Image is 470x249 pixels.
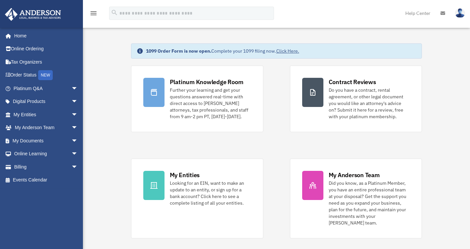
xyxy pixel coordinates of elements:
i: menu [90,9,98,17]
a: Online Learningarrow_drop_down [5,147,88,161]
a: Tax Organizers [5,55,88,69]
div: NEW [38,70,53,80]
i: search [111,9,118,16]
span: arrow_drop_down [71,95,85,109]
span: arrow_drop_down [71,134,85,148]
div: Further your learning and get your questions answered real-time with direct access to [PERSON_NAM... [170,87,251,120]
a: My Anderson Teamarrow_drop_down [5,121,88,134]
span: arrow_drop_down [71,121,85,135]
img: Anderson Advisors Platinum Portal [3,8,63,21]
a: Online Ordering [5,42,88,56]
a: My Anderson Team Did you know, as a Platinum Member, you have an entire professional team at your... [290,159,422,238]
a: My Entitiesarrow_drop_down [5,108,88,121]
a: Platinum Knowledge Room Further your learning and get your questions answered real-time with dire... [131,66,263,132]
span: arrow_drop_down [71,82,85,95]
a: Events Calendar [5,174,88,187]
div: Do you have a contract, rental agreement, or other legal document you would like an attorney's ad... [329,87,410,120]
img: User Pic [455,8,465,18]
a: Order StatusNEW [5,69,88,82]
div: My Anderson Team [329,171,380,179]
a: Home [5,29,85,42]
a: Billingarrow_drop_down [5,160,88,174]
div: Platinum Knowledge Room [170,78,243,86]
div: Complete your 1099 filing now. [146,48,299,54]
a: My Entities Looking for an EIN, want to make an update to an entity, or sign up for a bank accoun... [131,159,263,238]
span: arrow_drop_down [71,147,85,161]
div: Contract Reviews [329,78,376,86]
a: My Documentsarrow_drop_down [5,134,88,147]
a: Platinum Q&Aarrow_drop_down [5,82,88,95]
a: Contract Reviews Do you have a contract, rental agreement, or other legal document you would like... [290,66,422,132]
strong: 1099 Order Form is now open. [146,48,211,54]
a: Click Here. [276,48,299,54]
span: arrow_drop_down [71,160,85,174]
div: Looking for an EIN, want to make an update to an entity, or sign up for a bank account? Click her... [170,180,251,206]
span: arrow_drop_down [71,108,85,122]
div: My Entities [170,171,200,179]
a: menu [90,12,98,17]
div: Did you know, as a Platinum Member, you have an entire professional team at your disposal? Get th... [329,180,410,226]
a: Digital Productsarrow_drop_down [5,95,88,108]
